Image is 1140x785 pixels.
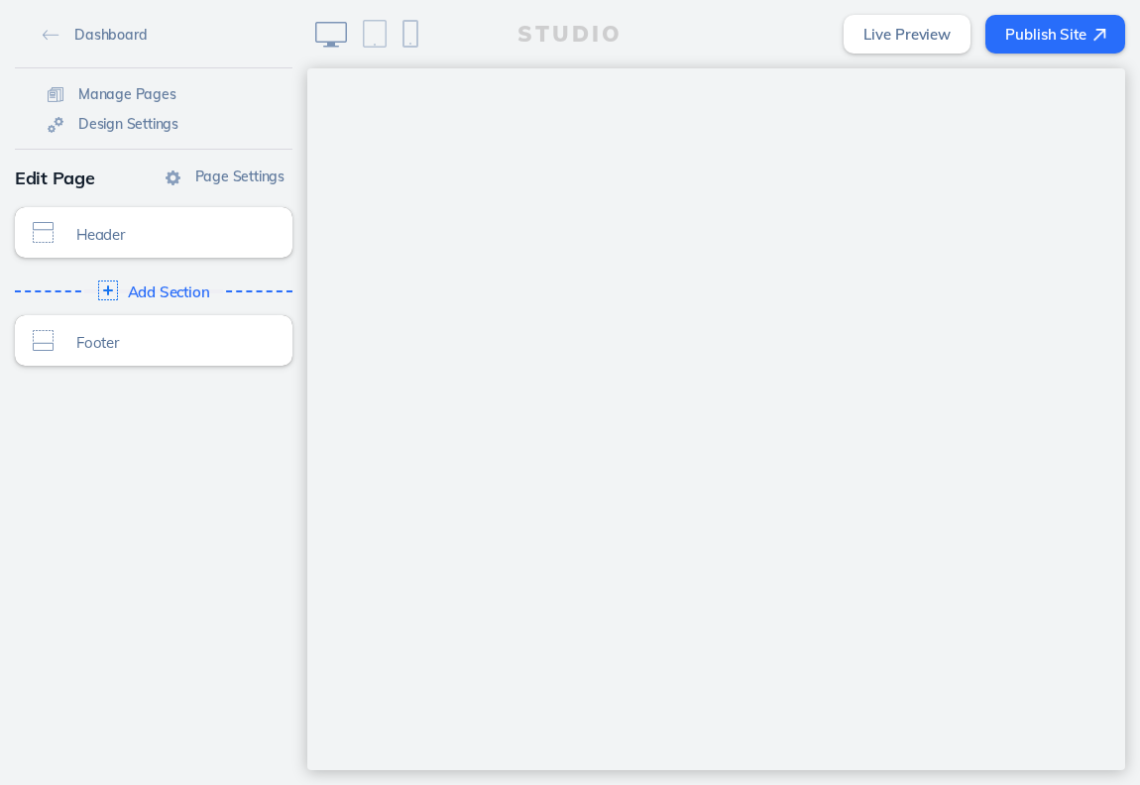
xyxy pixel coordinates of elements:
[33,330,54,351] img: icon-section-type-footer@2x.png
[48,87,63,102] img: icon-pages@2x.png
[844,15,970,54] a: Live Preview
[363,20,387,48] img: icon-tablet@2x.png
[166,170,180,185] img: icon-gear@2x.png
[78,115,178,133] span: Design Settings
[1093,29,1106,42] img: icon-arrow-ne@2x.png
[76,226,257,243] span: Header
[33,222,54,243] img: icon-section-type-header@2x.png
[15,160,292,197] div: Edit Page
[74,26,147,44] span: Dashboard
[195,168,285,185] span: Page Settings
[48,117,63,133] img: icon-gears@2x.png
[43,30,59,41] img: icon-back-arrow@2x.png
[78,85,176,103] span: Manage Pages
[128,283,210,300] span: Add Section
[315,22,347,48] img: icon-desktop@2x.png
[402,20,418,48] img: icon-phone@2x.png
[76,334,257,351] span: Footer
[98,280,118,300] img: icon-section-type-add@2x.png
[985,15,1125,54] button: Publish Site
